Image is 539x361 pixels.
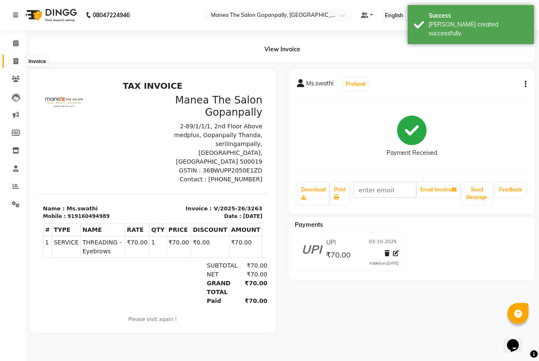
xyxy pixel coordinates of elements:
[45,161,85,178] span: THREADING - Eyebrows
[153,146,191,159] th: DISCOUNT
[128,159,153,180] td: ₹70.00
[87,159,112,180] td: ₹70.00
[5,127,110,135] p: Name : Ms.swathi
[14,146,43,159] th: TYPE
[197,219,229,228] div: ₹70.00
[205,135,224,143] div: [DATE]
[429,20,528,38] div: Bill created successfully.
[5,3,224,13] h2: TAX INVOICE
[120,17,225,41] h3: Manea The Salon Gopanpally
[306,79,334,91] span: Ms.swathi
[5,146,14,159] th: #
[331,183,349,204] a: Print
[504,327,531,353] iframe: chat widget
[120,89,225,98] p: GSTIN : 36BWUPP2050E1ZD
[191,146,224,159] th: AMOUNT
[326,238,336,247] span: UPI
[27,56,48,66] div: Invoice
[417,183,460,197] button: Email Invoice
[5,159,14,180] td: 1
[164,219,197,228] div: Paid
[120,127,225,135] p: Invoice : V/2025-26/3263
[191,159,224,180] td: ₹70.00
[93,3,130,27] b: 08047224946
[462,183,492,204] button: Send Message
[326,250,351,262] span: ₹70.00
[14,159,43,180] td: SERVICE
[197,184,229,193] div: ₹70.00
[112,146,129,159] th: QTY
[112,159,129,180] td: 1
[5,238,224,246] p: Please visit again !
[43,146,87,159] th: NAME
[29,37,535,62] div: View Invoice
[120,98,225,106] p: Contact : [PHONE_NUMBER]
[29,135,72,143] div: 919160494989
[429,11,528,20] div: Success
[164,184,197,193] div: SUBTOTAL
[496,183,526,197] a: Feedback
[164,193,197,202] div: NET
[369,238,397,247] span: 03-10-2025
[128,146,153,159] th: PRICE
[298,183,329,204] a: Download
[153,159,191,180] td: ₹0.00
[21,3,79,27] img: logo
[353,182,416,198] input: enter email
[5,135,28,143] div: Mobile :
[120,45,225,89] p: 2-89/1/1/1, 2nd Floor Above medplus, Gopanpally Thanda, serilingampally, [GEOGRAPHIC_DATA], [GEOG...
[295,221,323,228] span: Payments
[197,193,229,202] div: ₹70.00
[387,149,437,157] div: Payment Received
[186,135,203,143] div: Date :
[344,78,368,90] button: Prebook
[164,202,197,219] div: GRAND TOTAL
[197,202,229,219] div: ₹70.00
[369,260,399,266] div: Added on [DATE]
[87,146,112,159] th: RATE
